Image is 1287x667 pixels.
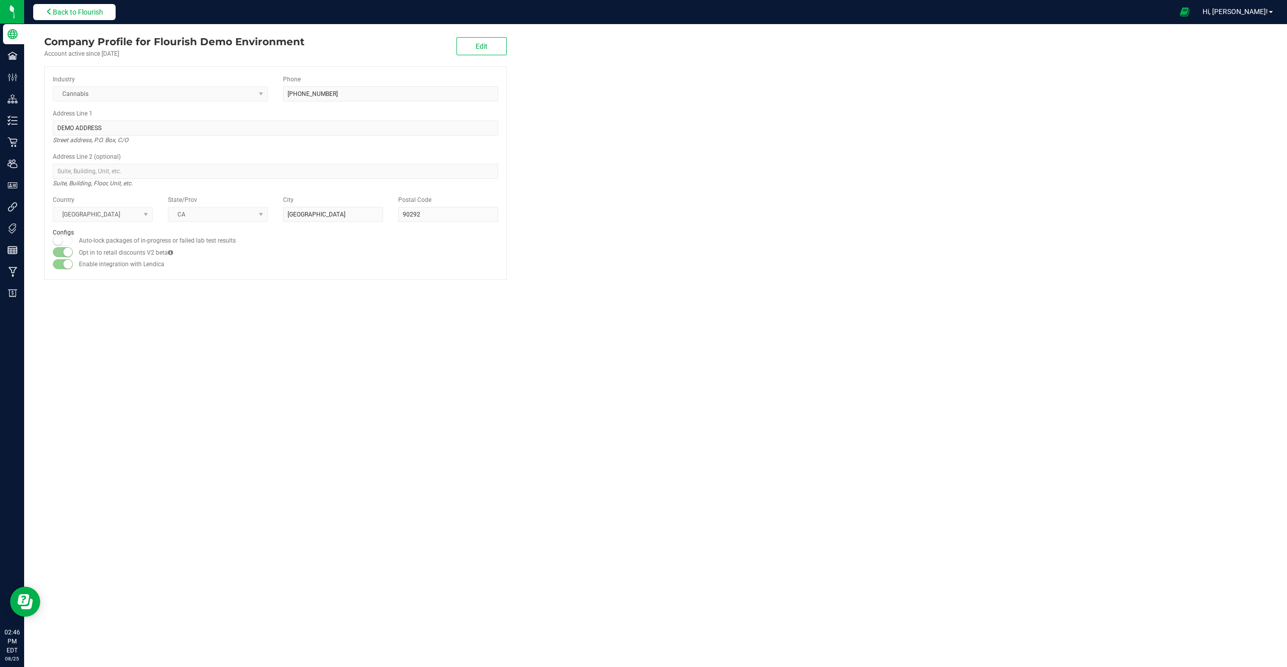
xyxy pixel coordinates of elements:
p: 08/25 [5,655,20,662]
label: Opt in to retail discounts V2 beta [79,248,173,257]
label: Address Line 2 (optional) [53,152,121,161]
inline-svg: Retail [8,137,18,147]
h2: Configs [53,230,498,236]
inline-svg: User Roles [8,180,18,190]
label: Phone [283,75,301,84]
inline-svg: Tags [8,224,18,234]
input: City [283,207,383,222]
inline-svg: Company [8,29,18,39]
inline-svg: Manufacturing [8,267,18,277]
inline-svg: Integrations [8,202,18,212]
input: Address [53,121,498,136]
span: Edit [476,42,488,50]
div: Account active since [DATE] [44,49,305,58]
label: Enable integration with Lendica [79,260,164,269]
inline-svg: Facilities [8,51,18,61]
button: Edit [456,37,507,55]
i: Suite, Building, Floor, Unit, etc. [53,177,133,189]
inline-svg: Distribution [8,94,18,104]
inline-svg: Inventory [8,116,18,126]
span: Back to Flourish [53,8,103,16]
button: Back to Flourish [33,4,116,20]
label: Industry [53,75,75,84]
label: Country [53,195,74,204]
label: State/Prov [168,195,197,204]
input: (123) 456-7890 [283,86,498,101]
label: City [283,195,294,204]
label: Address Line 1 [53,109,93,118]
input: Postal Code [398,207,498,222]
inline-svg: Reports [8,245,18,255]
label: Postal Code [398,195,431,204]
input: Suite, Building, Unit, etc. [53,164,498,179]
span: Open Ecommerce Menu [1173,2,1196,22]
inline-svg: Billing [8,288,18,298]
p: 02:46 PM EDT [5,628,20,655]
div: Flourish Demo Environment [44,34,305,49]
iframe: Resource center [10,587,40,617]
inline-svg: Configuration [8,72,18,82]
label: Auto-lock packages of in-progress or failed lab test results [79,236,236,245]
i: Street address, P.O. Box, C/O [53,134,128,146]
inline-svg: Users [8,159,18,169]
span: Hi, [PERSON_NAME]! [1203,8,1268,16]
